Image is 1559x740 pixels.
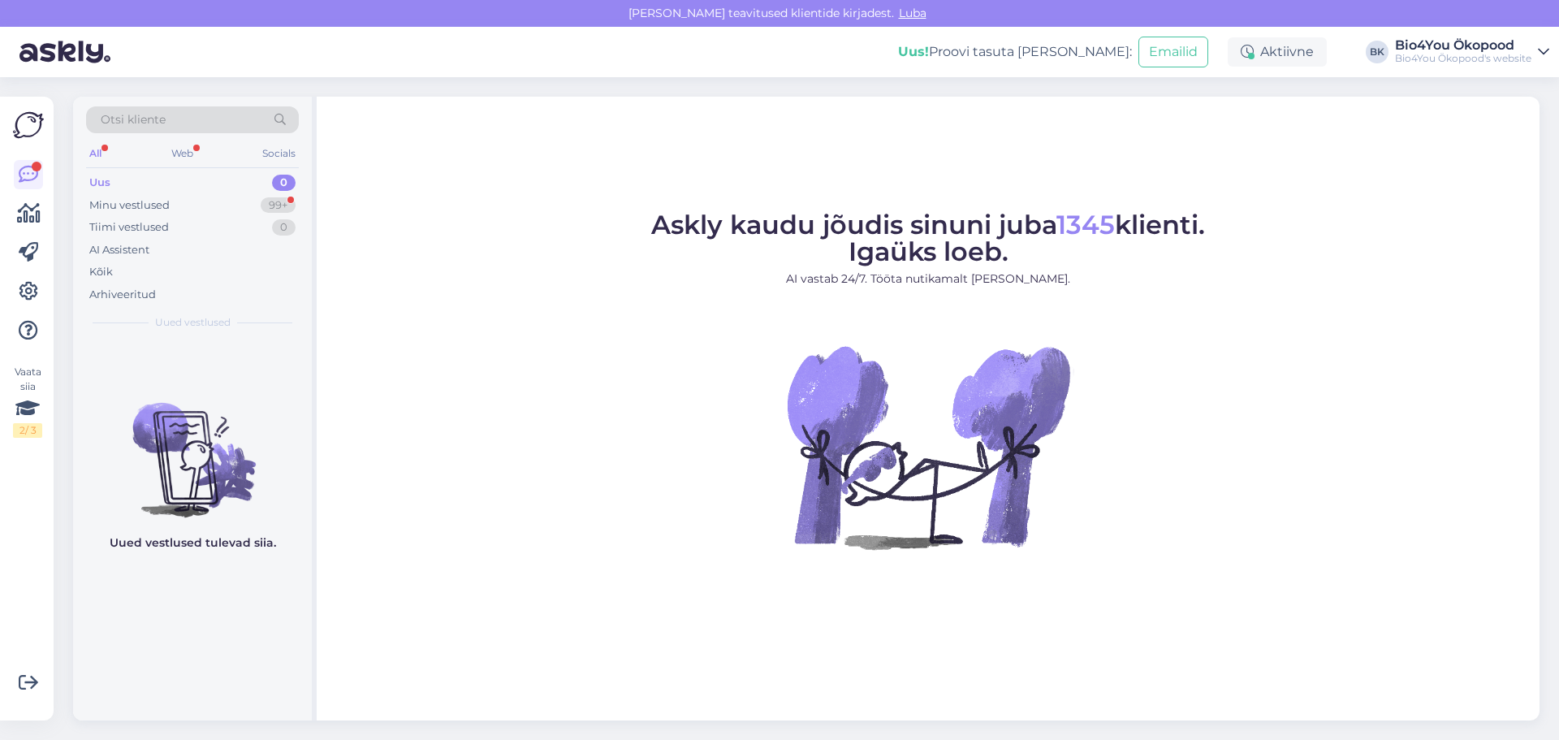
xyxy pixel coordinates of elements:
[894,6,931,20] span: Luba
[101,111,166,128] span: Otsi kliente
[1138,37,1208,67] button: Emailid
[782,301,1074,593] img: No Chat active
[261,197,296,214] div: 99+
[89,264,113,280] div: Kõik
[73,374,312,520] img: No chats
[898,44,929,59] b: Uus!
[13,365,42,438] div: Vaata siia
[1056,209,1115,240] span: 1345
[13,110,44,141] img: Askly Logo
[1395,39,1549,65] a: Bio4You ÖkopoodBio4You Ökopood's website
[272,175,296,191] div: 0
[110,534,276,552] p: Uued vestlused tulevad siia.
[1366,41,1388,63] div: BK
[13,423,42,438] div: 2 / 3
[1395,52,1531,65] div: Bio4You Ökopood's website
[89,219,169,236] div: Tiimi vestlused
[259,143,299,164] div: Socials
[651,209,1205,267] span: Askly kaudu jõudis sinuni juba klienti. Igaüks loeb.
[1395,39,1531,52] div: Bio4You Ökopood
[898,42,1132,62] div: Proovi tasuta [PERSON_NAME]:
[89,175,110,191] div: Uus
[651,270,1205,288] p: AI vastab 24/7. Tööta nutikamalt [PERSON_NAME].
[86,143,105,164] div: All
[89,197,170,214] div: Minu vestlused
[168,143,196,164] div: Web
[89,287,156,303] div: Arhiveeritud
[272,219,296,236] div: 0
[155,315,231,330] span: Uued vestlused
[1228,37,1327,67] div: Aktiivne
[89,242,149,258] div: AI Assistent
